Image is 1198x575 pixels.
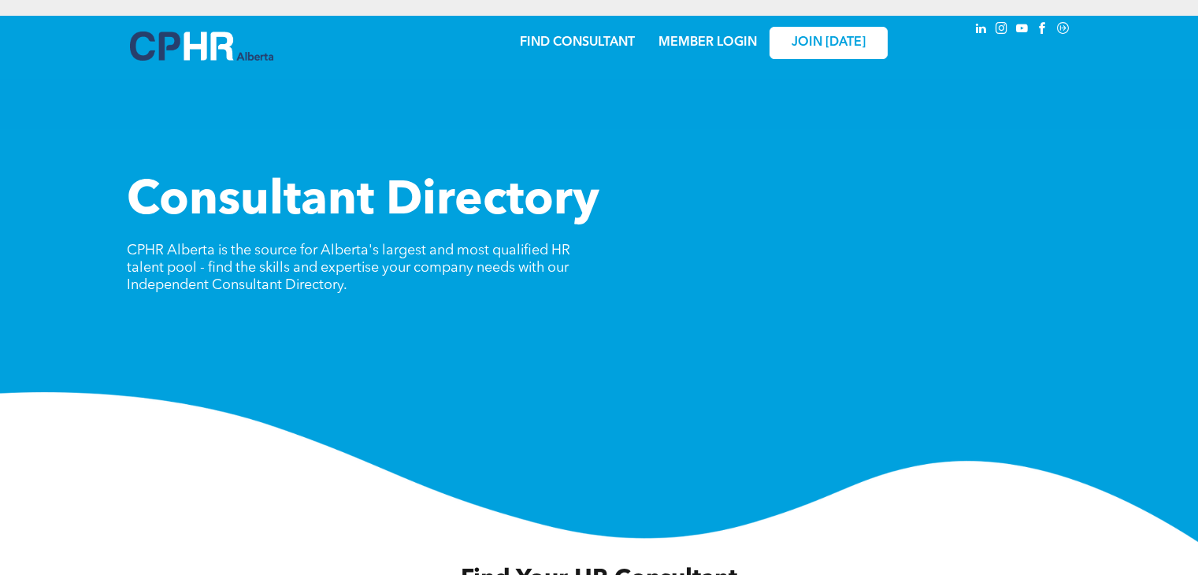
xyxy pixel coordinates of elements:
[1055,20,1072,41] a: Social network
[770,27,888,59] a: JOIN [DATE]
[520,36,635,49] a: FIND CONSULTANT
[658,36,757,49] a: MEMBER LOGIN
[1014,20,1031,41] a: youtube
[1034,20,1051,41] a: facebook
[130,32,273,61] img: A blue and white logo for cp alberta
[973,20,990,41] a: linkedin
[127,178,599,225] span: Consultant Directory
[127,243,570,292] span: CPHR Alberta is the source for Alberta's largest and most qualified HR talent pool - find the ski...
[792,35,866,50] span: JOIN [DATE]
[993,20,1011,41] a: instagram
